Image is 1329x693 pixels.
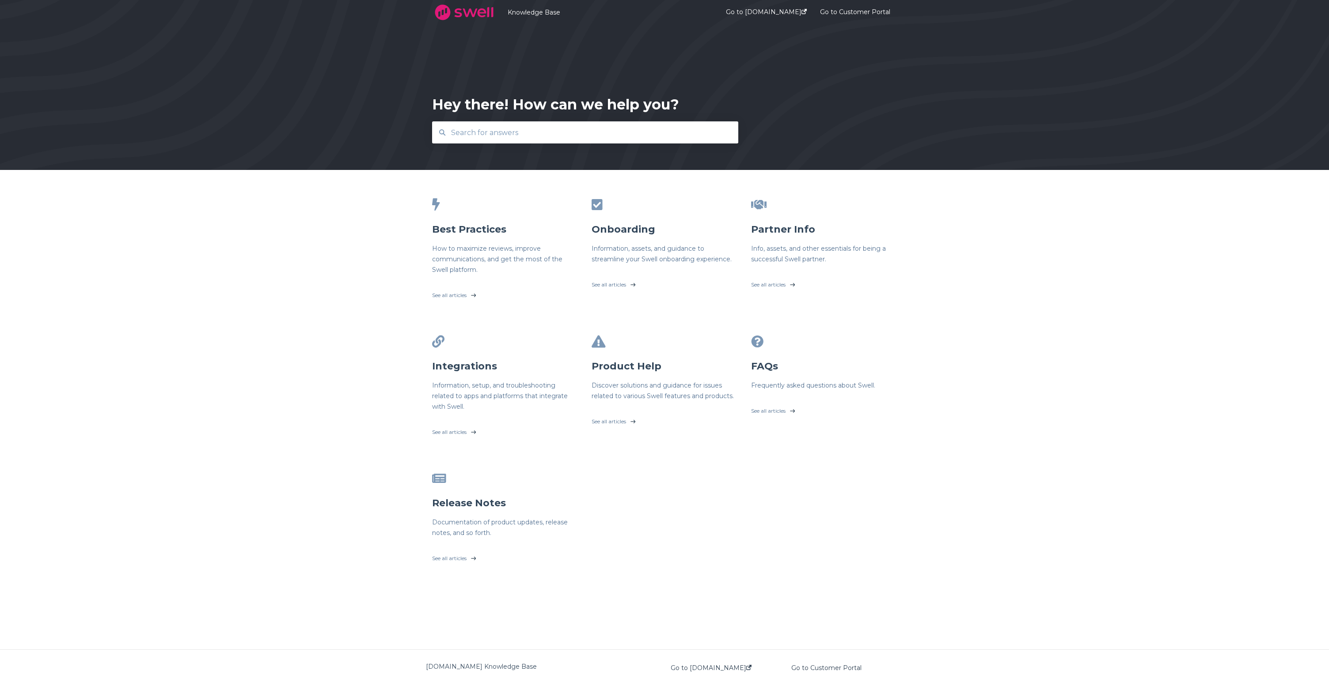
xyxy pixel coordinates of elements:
a: See all articles [751,398,897,420]
h3: Product Help [592,360,737,373]
span:  [432,335,444,348]
h6: Info, assets, and other essentials for being a successful Swell partner. [751,243,897,264]
input: Search for answers [446,123,725,142]
h6: Discover solutions and guidance for issues related to various Swell features and products. [592,380,737,401]
a: Knowledge Base [508,8,699,16]
h6: How to maximize reviews, improve communications, and get the most of the Swell platform. [432,243,578,275]
h3: Release Notes [432,497,578,510]
a: See all articles [751,271,897,294]
h6: Information, assets, and guidance to streamline your Swell onboarding experience. [592,243,737,264]
span:  [592,199,603,211]
h3: Best Practices [432,223,578,236]
a: See all articles [432,282,578,304]
a: Go to Customer Portal [791,664,862,671]
div: Hey there! How can we help you? [432,95,679,114]
a: Go to [DOMAIN_NAME] [671,664,752,671]
h3: FAQs [751,360,897,373]
span:  [432,199,440,211]
a: See all articles [592,408,737,430]
h6: Documentation of product updates, release notes, and so forth. [432,517,578,538]
h6: Frequently asked questions about Swell. [751,380,897,391]
span:  [432,472,446,485]
h3: Integrations [432,360,578,373]
div: [DOMAIN_NAME] Knowledge Base [426,661,664,672]
img: company logo [432,1,496,23]
span:  [751,199,767,211]
a: See all articles [432,419,578,441]
span:  [751,335,763,348]
h3: Partner Info [751,223,897,236]
a: See all articles [592,271,737,294]
span:  [592,335,606,348]
h3: Onboarding [592,223,737,236]
h6: Information, setup, and troubleshooting related to apps and platforms that integrate with Swell. [432,380,578,412]
a: See all articles [432,545,578,567]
